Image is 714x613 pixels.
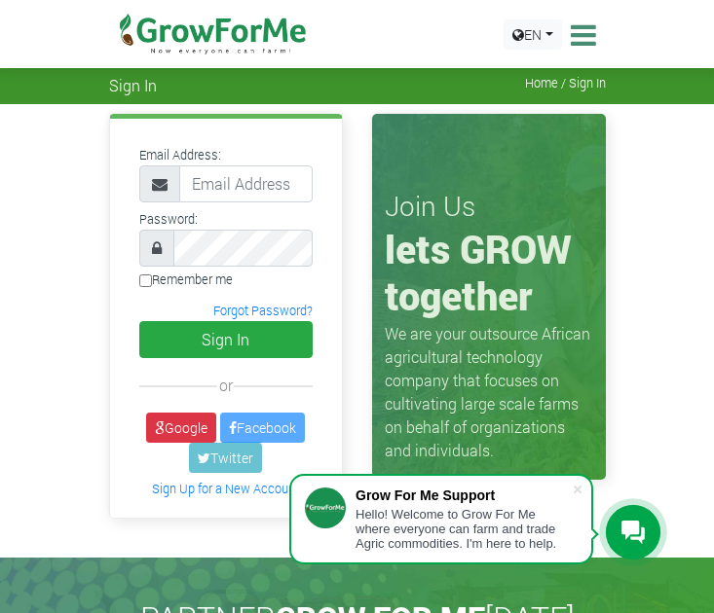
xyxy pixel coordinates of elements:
[139,374,313,397] div: or
[179,165,313,202] input: Email Address
[152,481,299,496] a: Sign Up for a New Account
[213,303,313,318] a: Forgot Password?
[139,146,221,164] label: Email Address:
[146,413,216,443] a: Google
[356,487,572,503] div: Grow For Me Support
[109,76,157,94] span: Sign In
[385,322,593,462] p: We are your outsource African agricultural technology company that focuses on cultivating large s...
[356,507,572,551] div: Hello! Welcome to Grow For Me where everyone can farm and trade Agric commodities. I'm here to help.
[385,226,593,319] h1: lets GROW together
[385,190,593,223] h3: Join Us
[139,270,233,289] label: Remember me
[504,19,562,50] a: EN
[139,210,198,229] label: Password:
[139,321,313,358] button: Sign In
[525,76,606,90] span: Home / Sign In
[139,274,152,287] input: Remember me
